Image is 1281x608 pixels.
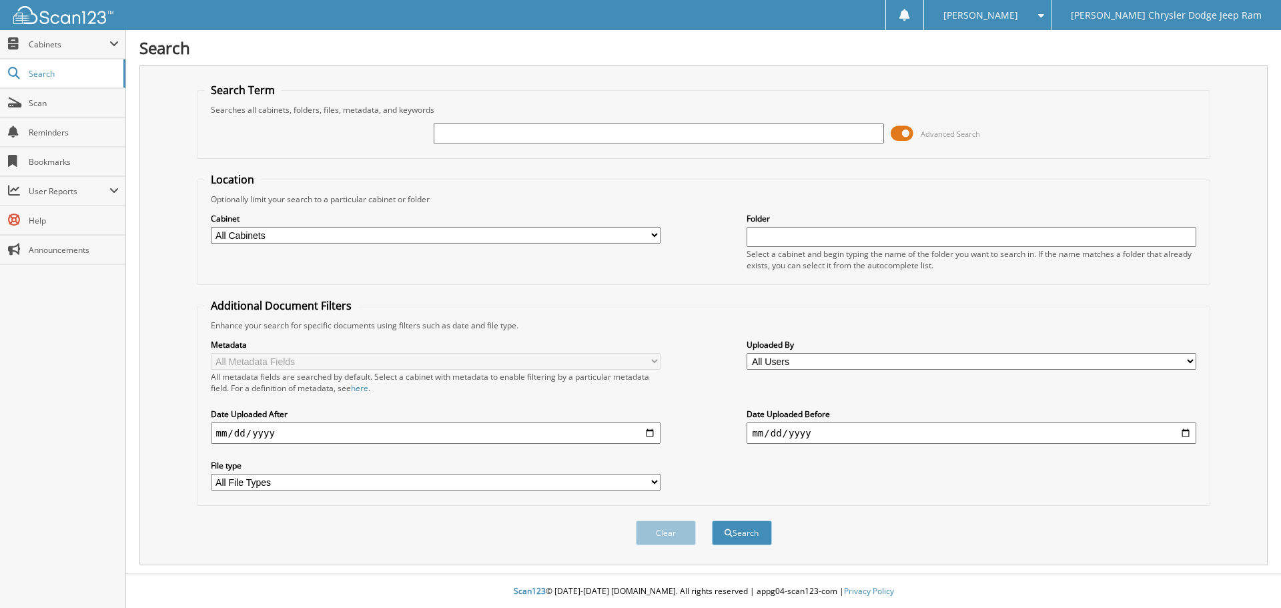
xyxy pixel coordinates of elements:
[126,575,1281,608] div: © [DATE]-[DATE] [DOMAIN_NAME]. All rights reserved | appg04-scan123-com |
[747,248,1196,271] div: Select a cabinet and begin typing the name of the folder you want to search in. If the name match...
[211,371,661,394] div: All metadata fields are searched by default. Select a cabinet with metadata to enable filtering b...
[747,213,1196,224] label: Folder
[636,521,696,545] button: Clear
[747,339,1196,350] label: Uploaded By
[29,39,109,50] span: Cabinets
[943,11,1018,19] span: [PERSON_NAME]
[351,382,368,394] a: here
[204,172,261,187] legend: Location
[1214,544,1281,608] iframe: Chat Widget
[211,213,661,224] label: Cabinet
[204,194,1204,205] div: Optionally limit your search to a particular cabinet or folder
[29,156,119,168] span: Bookmarks
[921,129,980,139] span: Advanced Search
[204,83,282,97] legend: Search Term
[29,244,119,256] span: Announcements
[211,339,661,350] label: Metadata
[747,408,1196,420] label: Date Uploaded Before
[1071,11,1262,19] span: [PERSON_NAME] Chrysler Dodge Jeep Ram
[29,68,117,79] span: Search
[514,585,546,597] span: Scan123
[29,97,119,109] span: Scan
[844,585,894,597] a: Privacy Policy
[204,320,1204,331] div: Enhance your search for specific documents using filters such as date and file type.
[204,104,1204,115] div: Searches all cabinets, folders, files, metadata, and keywords
[29,186,109,197] span: User Reports
[29,215,119,226] span: Help
[211,422,661,444] input: start
[712,521,772,545] button: Search
[139,37,1268,59] h1: Search
[13,6,113,24] img: scan123-logo-white.svg
[747,422,1196,444] input: end
[204,298,358,313] legend: Additional Document Filters
[29,127,119,138] span: Reminders
[211,408,661,420] label: Date Uploaded After
[211,460,661,471] label: File type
